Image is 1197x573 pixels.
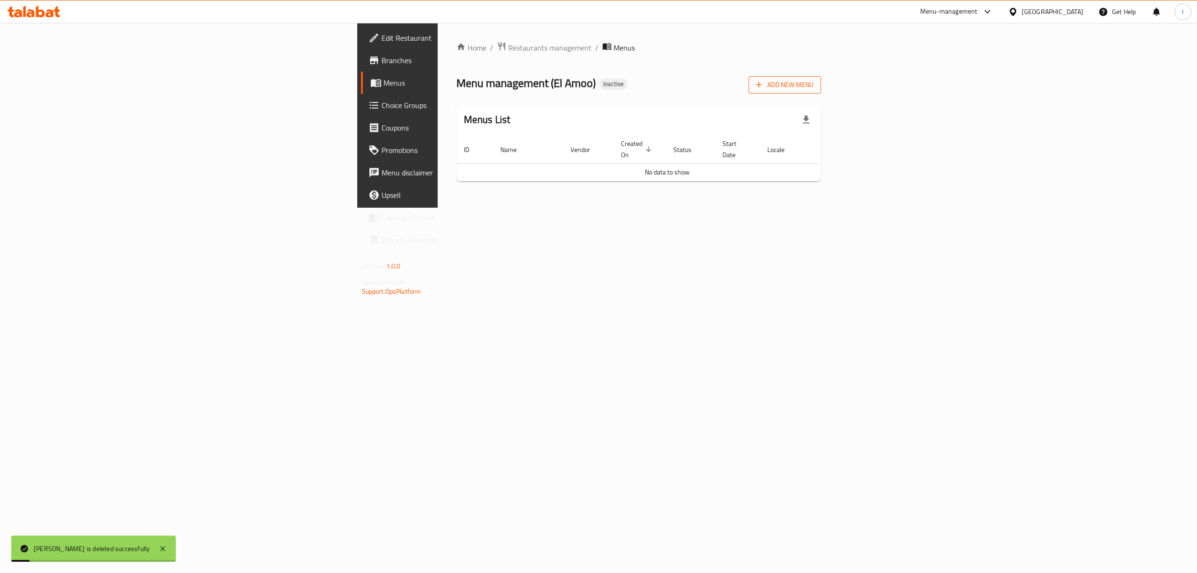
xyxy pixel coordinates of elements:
span: Edit Restaurant [382,32,550,44]
span: 1.0.0 [386,260,401,272]
button: Add New Menu [749,76,821,94]
span: Add New Menu [756,79,814,91]
span: Menu management ( El Amoo ) [456,73,596,94]
div: [PERSON_NAME] is deleted successfully [34,544,150,554]
span: Name [500,144,529,155]
span: ID [464,144,482,155]
span: Status [673,144,704,155]
a: Menus [361,72,557,94]
a: Support.OpsPlatform [362,285,421,297]
a: Choice Groups [361,94,557,116]
a: Coverage Report [361,206,557,229]
th: Actions [808,135,878,164]
div: Menu-management [920,6,978,17]
span: Grocery Checklist [382,234,550,246]
span: Menus [383,77,550,88]
table: enhanced table [456,135,878,181]
a: Coupons [361,116,557,139]
nav: breadcrumb [456,42,822,54]
span: Branches [382,55,550,66]
span: Inactive [599,80,627,88]
span: Start Date [722,138,749,160]
a: Promotions [361,139,557,161]
span: Created On [621,138,655,160]
li: / [595,42,598,53]
div: Inactive [599,79,627,90]
span: Menu disclaimer [382,167,550,178]
span: Upsell [382,189,550,201]
span: Get support on: [362,276,405,288]
h2: Menus List [464,113,511,127]
a: Branches [361,49,557,72]
a: Menu disclaimer [361,161,557,184]
div: Export file [795,109,817,131]
span: Coverage Report [382,212,550,223]
span: Choice Groups [382,100,550,111]
span: l [1182,7,1183,17]
a: Upsell [361,184,557,206]
span: Menus [613,42,635,53]
span: Coupons [382,122,550,133]
span: Locale [767,144,797,155]
span: No data to show [645,166,690,178]
a: Grocery Checklist [361,229,557,251]
span: Promotions [382,145,550,156]
a: Edit Restaurant [361,27,557,49]
div: [GEOGRAPHIC_DATA] [1022,7,1083,17]
span: Version: [362,260,385,272]
span: Vendor [570,144,602,155]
